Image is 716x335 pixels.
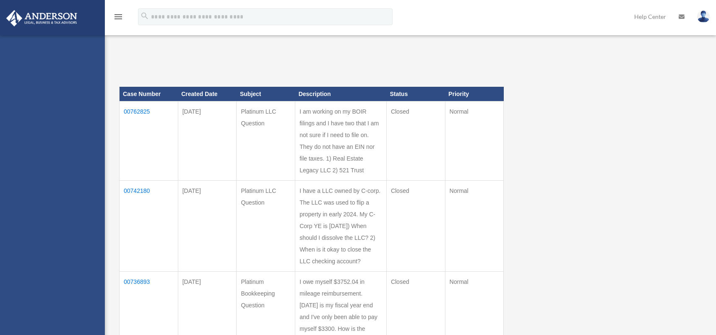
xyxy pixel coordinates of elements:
[295,101,387,180] td: I am working on my BOIR filings and I have two that I am not sure if I need to file on. They do n...
[113,12,123,22] i: menu
[120,87,178,101] th: Case Number
[237,101,295,180] td: Platinum LLC Question
[697,10,710,23] img: User Pic
[295,87,387,101] th: Description
[4,10,80,26] img: Anderson Advisors Platinum Portal
[237,87,295,101] th: Subject
[120,180,178,271] td: 00742180
[178,87,237,101] th: Created Date
[120,101,178,180] td: 00762825
[237,180,295,271] td: Platinum LLC Question
[445,180,504,271] td: Normal
[386,101,445,180] td: Closed
[445,87,504,101] th: Priority
[113,15,123,22] a: menu
[178,101,237,180] td: [DATE]
[178,180,237,271] td: [DATE]
[295,180,387,271] td: I have a LLC owned by C-corp. The LLC was used to flip a property in early 2024. My C-Corp YE is ...
[386,87,445,101] th: Status
[386,180,445,271] td: Closed
[445,101,504,180] td: Normal
[140,11,149,21] i: search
